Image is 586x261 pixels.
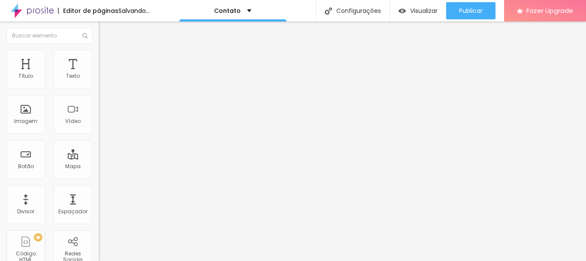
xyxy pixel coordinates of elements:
div: Vídeo [65,118,81,124]
div: Botão [18,163,34,169]
img: Icone [82,33,88,38]
div: Texto [66,73,80,79]
div: Espaçador [58,209,88,215]
div: Salvando... [118,8,150,14]
div: Título [18,73,33,79]
div: Divisor [17,209,34,215]
input: Buscar elemento [6,28,92,43]
div: Editor de páginas [58,8,118,14]
p: Contato [214,8,241,14]
span: Fazer Upgrade [526,7,573,14]
div: Imagem [14,118,37,124]
img: Icone [325,7,332,15]
img: view-1.svg [399,7,406,15]
button: Publicar [446,2,495,19]
button: Visualizar [390,2,446,19]
span: Visualizar [410,7,438,14]
div: Mapa [65,163,81,169]
span: Publicar [459,7,483,14]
